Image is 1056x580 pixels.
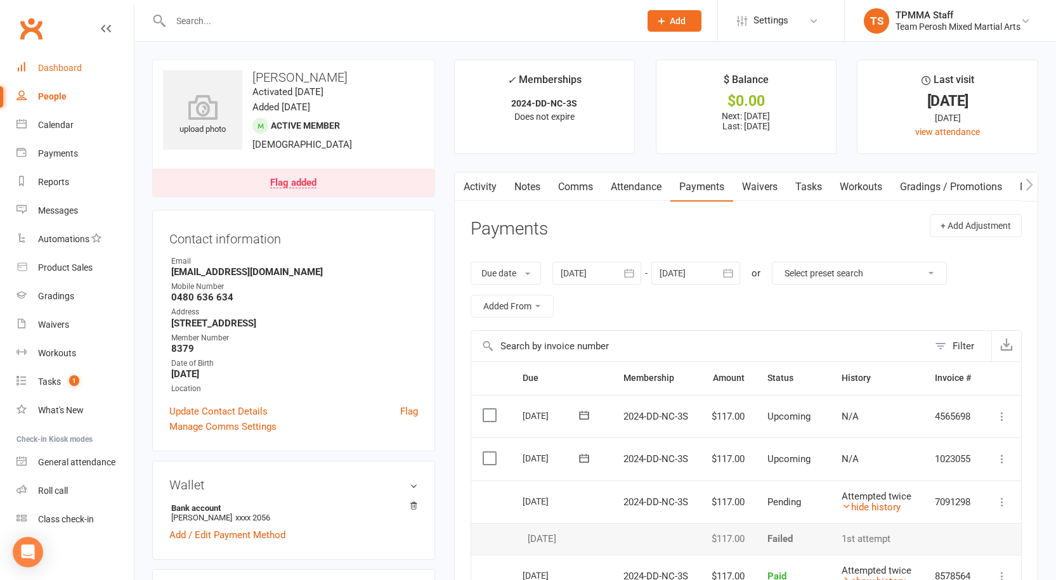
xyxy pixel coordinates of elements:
[668,111,825,131] p: Next: [DATE] Last: [DATE]
[523,406,581,425] div: [DATE]
[171,292,418,303] strong: 0480 636 634
[38,457,115,467] div: General attendance
[507,72,582,95] div: Memberships
[700,362,755,394] th: Amount
[648,10,701,32] button: Add
[612,362,700,394] th: Membership
[13,537,43,567] div: Open Intercom Messenger
[400,404,418,419] a: Flag
[668,94,825,108] div: $0.00
[171,383,418,395] div: Location
[169,527,285,543] a: Add / Edit Payment Method
[623,453,688,465] span: 2024-DD-NC-3S
[471,262,541,285] button: Due date
[455,172,505,202] a: Activity
[896,10,1020,21] div: TPMMA Staff
[471,331,929,361] input: Search by invoice number
[507,74,516,86] i: ✓
[505,172,549,202] a: Notes
[767,453,811,465] span: Upcoming
[670,16,686,26] span: Add
[915,127,980,137] a: view attendance
[842,501,901,513] a: hide history
[891,172,1011,202] a: Gradings / Promotions
[922,72,974,94] div: Last visit
[623,411,688,422] span: 2024-DD-NC-3S
[842,411,859,422] span: N/A
[767,411,811,422] span: Upcoming
[38,234,89,244] div: Automations
[16,368,134,396] a: Tasks 1
[733,172,786,202] a: Waivers
[929,331,991,361] button: Filter
[869,111,1026,125] div: [DATE]
[724,72,769,94] div: $ Balance
[896,21,1020,32] div: Team Perosh Mixed Martial Arts
[171,368,418,380] strong: [DATE]
[471,295,554,318] button: Added From
[523,448,581,468] div: [DATE]
[38,291,74,301] div: Gradings
[511,362,612,394] th: Due
[549,172,602,202] a: Comms
[842,453,859,465] span: N/A
[15,13,47,44] a: Clubworx
[831,172,891,202] a: Workouts
[842,491,911,502] span: Attempted twice
[16,477,134,505] a: Roll call
[38,120,74,130] div: Calendar
[171,255,418,267] div: Email
[171,266,418,278] strong: [EMAIL_ADDRESS][DOMAIN_NAME]
[511,98,577,108] strong: 2024-DD-NC-3S
[923,437,982,480] td: 1023055
[830,523,923,555] td: 1st attempt
[38,319,69,330] div: Waivers
[169,501,418,524] li: [PERSON_NAME]
[235,513,270,522] span: xxxx 2056
[69,375,79,386] span: 1
[514,112,575,122] span: Does not expire
[670,172,733,202] a: Payments
[38,486,68,496] div: Roll call
[169,478,418,492] h3: Wallet
[163,94,242,136] div: upload photo
[16,225,134,254] a: Automations
[786,172,831,202] a: Tasks
[864,8,889,34] div: TS
[16,339,134,368] a: Workouts
[38,514,94,524] div: Class check-in
[923,395,982,438] td: 4565698
[923,480,982,524] td: 7091298
[38,405,84,415] div: What's New
[38,177,69,187] div: Reports
[700,480,755,524] td: $117.00
[756,523,831,555] td: Failed
[38,63,82,73] div: Dashboard
[471,219,548,239] h3: Payments
[171,332,418,344] div: Member Number
[700,395,755,438] td: $117.00
[602,172,670,202] a: Attendance
[38,262,93,273] div: Product Sales
[167,12,631,30] input: Search...
[171,318,418,329] strong: [STREET_ADDRESS]
[16,54,134,82] a: Dashboard
[16,448,134,477] a: General attendance kiosk mode
[169,404,268,419] a: Update Contact Details
[38,348,76,358] div: Workouts
[753,6,788,35] span: Settings
[171,358,418,370] div: Date of Birth
[923,362,982,394] th: Invoice #
[171,306,418,318] div: Address
[700,523,755,555] td: $117.00
[163,70,424,84] h3: [PERSON_NAME]
[842,565,911,576] span: Attempted twice
[700,437,755,480] td: $117.00
[16,168,134,197] a: Reports
[767,496,801,508] span: Pending
[16,282,134,311] a: Gradings
[171,343,418,354] strong: 8379
[953,338,974,354] div: Filter
[38,377,61,387] div: Tasks
[16,254,134,282] a: Product Sales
